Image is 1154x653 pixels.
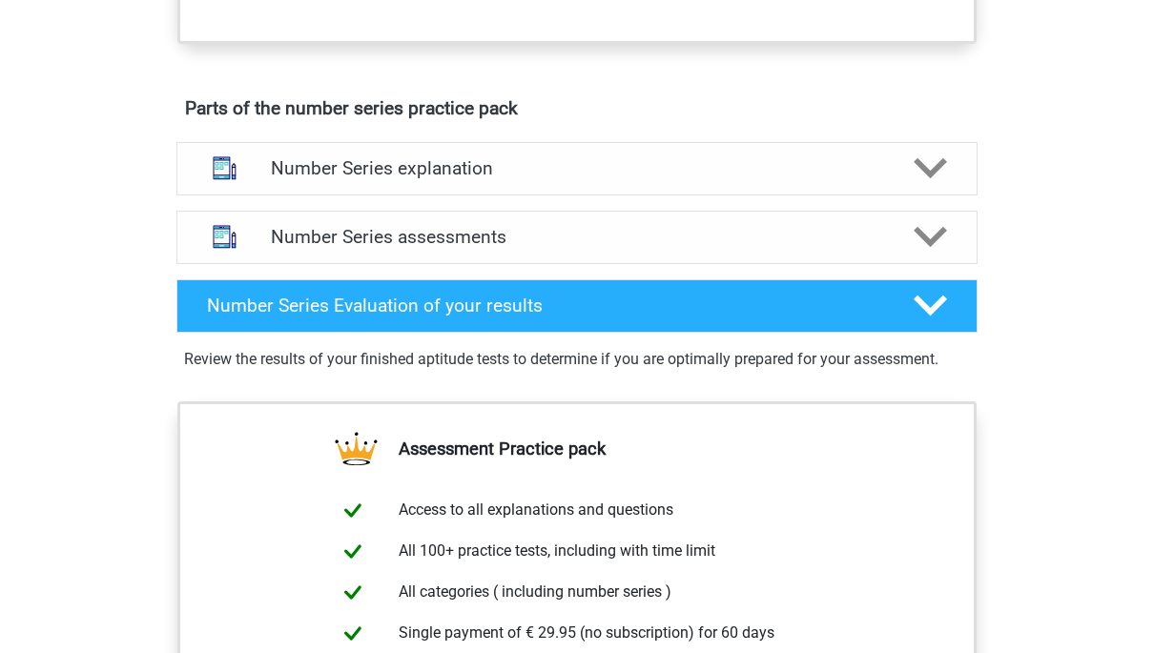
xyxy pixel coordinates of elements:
[207,295,883,316] h4: Number Series Evaluation of your results
[200,144,249,193] img: number series explanations
[169,142,985,195] a: explanations Number Series explanation
[271,157,883,179] h4: Number Series explanation
[169,279,985,333] a: Number Series Evaluation of your results
[184,348,970,371] p: Review the results of your finished aptitude tests to determine if you are optimally prepared for...
[169,211,985,264] a: assessments Number Series assessments
[185,97,969,119] h4: Parts of the number series practice pack
[271,226,883,248] h4: Number Series assessments
[200,213,249,261] img: number series assessments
